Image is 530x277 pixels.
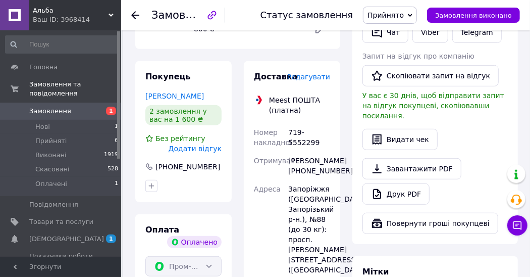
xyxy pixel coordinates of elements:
[254,157,295,165] span: Отримувач
[29,235,104,244] span: [DEMOGRAPHIC_DATA]
[362,129,438,150] button: Видати чек
[452,22,502,43] a: Telegram
[115,136,118,146] span: 6
[35,165,70,174] span: Скасовані
[145,105,222,125] div: 2 замовлення у вас на 1 600 ₴
[33,6,109,15] span: Альба
[35,151,67,160] span: Виконані
[29,107,71,116] span: Замовлення
[286,152,332,180] div: [PERSON_NAME] [PHONE_NUMBER]
[106,107,116,115] span: 1
[287,73,330,81] span: Редагувати
[145,92,204,100] a: [PERSON_NAME]
[155,134,205,143] span: Без рейтингу
[254,185,281,193] span: Адреса
[254,72,298,81] span: Доставка
[362,158,461,179] a: Завантажити PDF
[154,162,221,172] div: [PHONE_NUMBER]
[115,122,118,131] span: 1
[29,80,121,98] span: Замовлення та повідомлення
[108,165,118,174] span: 528
[362,183,430,205] a: Друк PDF
[29,252,93,270] span: Показники роботи компанії
[115,179,118,189] span: 1
[35,179,67,189] span: Оплачені
[106,235,116,243] span: 1
[131,10,139,20] div: Повернутися назад
[35,136,67,146] span: Прийняті
[167,236,222,248] div: Оплачено
[427,8,520,23] button: Замовлення виконано
[5,35,119,54] input: Пошук
[362,267,389,276] span: Мітки
[104,151,118,160] span: 1919
[254,128,292,147] span: Номер накладної
[412,22,448,43] a: Viber
[286,123,332,152] div: 719-5552299
[362,22,408,43] button: Чат
[507,215,527,236] button: Чат з покупцем
[362,52,474,60] span: Запит на відгук про компанію
[362,65,499,86] button: Скопіювати запит на відгук
[260,10,353,20] div: Статус замовлення
[35,122,50,131] span: Нові
[151,9,219,21] span: Замовлення
[435,12,512,19] span: Замовлення виконано
[169,145,222,153] span: Додати відгук
[362,213,498,234] button: Повернути гроші покупцеві
[29,63,58,72] span: Головна
[29,200,78,209] span: Повідомлення
[145,225,179,235] span: Оплата
[267,95,333,115] div: Meest ПОШТА (платна)
[29,217,93,226] span: Товари та послуги
[362,91,504,120] span: У вас є 30 днів, щоб відправити запит на відгук покупцеві, скопіювавши посилання.
[145,72,191,81] span: Покупець
[33,15,121,24] div: Ваш ID: 3968414
[367,11,404,19] span: Прийнято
